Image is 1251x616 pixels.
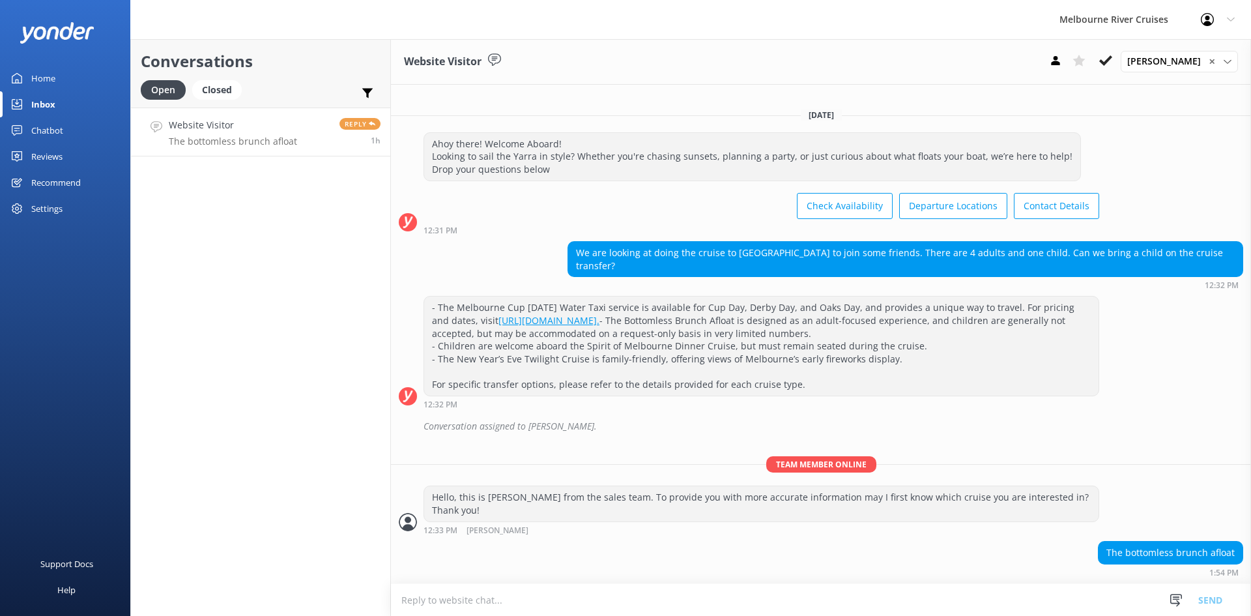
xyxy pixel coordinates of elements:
[424,415,1243,437] div: Conversation assigned to [PERSON_NAME].
[169,136,297,147] p: The bottomless brunch afloat
[801,110,842,121] span: [DATE]
[31,117,63,143] div: Chatbot
[1014,193,1099,219] button: Contact Details
[1127,54,1209,68] span: [PERSON_NAME]
[424,133,1080,181] div: Ahoy there! Welcome Aboard! Looking to sail the Yarra in style? Whether you're chasing sunsets, p...
[339,118,381,130] span: Reply
[424,297,1099,395] div: - The Melbourne Cup [DATE] Water Taxi service is available for Cup Day, Derby Day, and Oaks Day, ...
[192,80,242,100] div: Closed
[424,227,457,235] strong: 12:31 PM
[424,525,1099,535] div: Sep 17 2025 12:33pm (UTC +10:00) Australia/Sydney
[141,82,192,96] a: Open
[31,143,63,169] div: Reviews
[467,527,528,535] span: [PERSON_NAME]
[31,196,63,222] div: Settings
[57,577,76,603] div: Help
[371,135,381,146] span: Sep 17 2025 01:54pm (UTC +10:00) Australia/Sydney
[31,91,55,117] div: Inbox
[568,242,1243,276] div: We are looking at doing the cruise to [GEOGRAPHIC_DATA] to join some friends. There are 4 adults ...
[1098,568,1243,577] div: Sep 17 2025 01:54pm (UTC +10:00) Australia/Sydney
[424,527,457,535] strong: 12:33 PM
[424,226,1099,235] div: Sep 17 2025 12:31pm (UTC +10:00) Australia/Sydney
[40,551,93,577] div: Support Docs
[797,193,893,219] button: Check Availability
[131,108,390,156] a: Website VisitorThe bottomless brunch afloatReply1h
[169,118,297,132] h4: Website Visitor
[498,314,599,327] a: [URL][DOMAIN_NAME].
[1209,55,1215,68] span: ✕
[1209,569,1239,577] strong: 1:54 PM
[141,80,186,100] div: Open
[899,193,1007,219] button: Departure Locations
[20,22,94,44] img: yonder-white-logo.png
[192,82,248,96] a: Closed
[1121,51,1238,72] div: Assign User
[424,401,457,409] strong: 12:32 PM
[424,400,1099,409] div: Sep 17 2025 12:32pm (UTC +10:00) Australia/Sydney
[1099,542,1243,564] div: The bottomless brunch afloat
[1205,282,1239,289] strong: 12:32 PM
[568,280,1243,289] div: Sep 17 2025 12:32pm (UTC +10:00) Australia/Sydney
[399,415,1243,437] div: 2025-09-17T02:33:08.308
[31,169,81,196] div: Recommend
[404,53,482,70] h3: Website Visitor
[31,65,55,91] div: Home
[766,456,876,473] span: Team member online
[141,49,381,74] h2: Conversations
[424,486,1099,521] div: Hello, this is [PERSON_NAME] from the sales team. To provide you with more accurate information m...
